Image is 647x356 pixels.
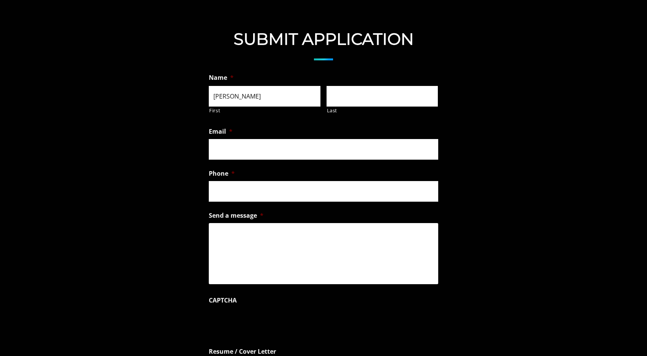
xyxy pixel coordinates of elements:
[327,107,438,115] label: Last
[209,74,234,82] label: Name
[209,212,263,220] label: Send a message
[209,170,235,178] label: Phone
[209,128,232,136] label: Email
[209,107,320,115] label: First
[209,296,237,304] label: CAPTCHA
[209,308,325,338] iframe: reCAPTCHA
[609,319,647,356] iframe: Chat Widget
[209,348,276,356] label: Resume / Cover Letter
